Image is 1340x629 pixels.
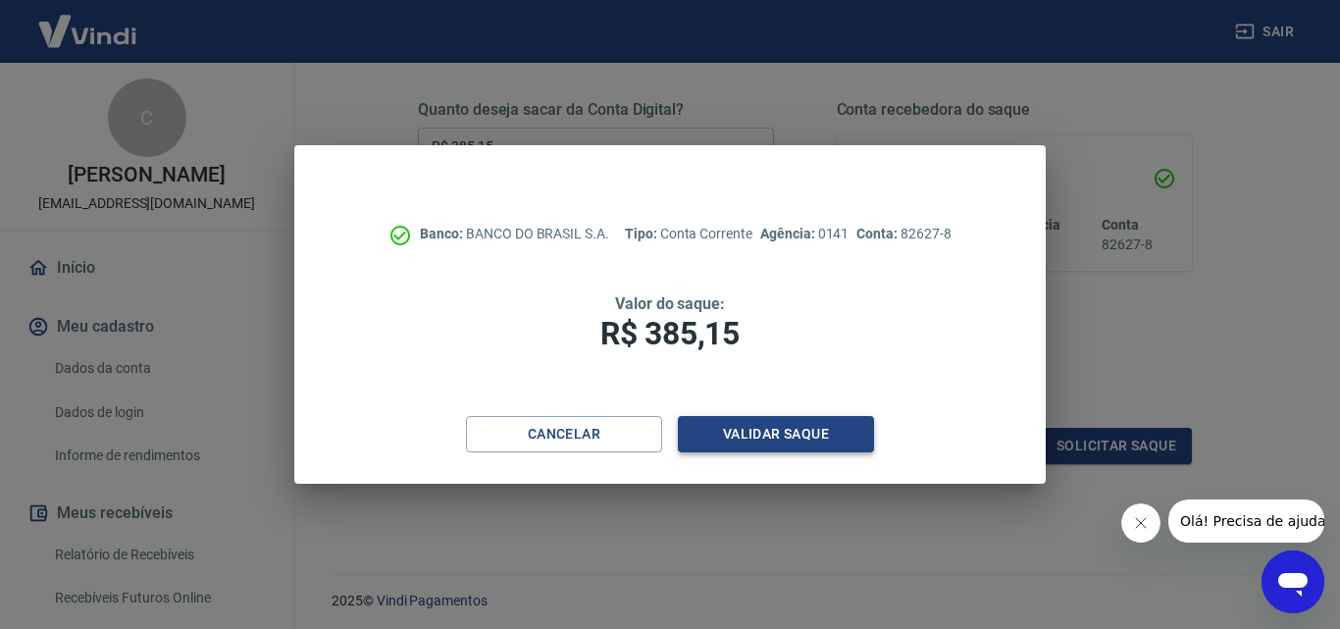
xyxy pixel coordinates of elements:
button: Validar saque [678,416,874,452]
span: Banco: [420,226,466,241]
iframe: Botão para abrir a janela de mensagens [1262,550,1324,613]
button: Cancelar [466,416,662,452]
span: Olá! Precisa de ajuda? [12,14,165,29]
span: Valor do saque: [615,294,725,313]
p: 82627-8 [856,224,951,244]
span: Agência: [760,226,818,241]
iframe: Mensagem da empresa [1168,499,1324,543]
p: 0141 [760,224,849,244]
span: Conta: [856,226,901,241]
iframe: Fechar mensagem [1121,503,1160,543]
span: Tipo: [625,226,660,241]
p: BANCO DO BRASIL S.A. [420,224,609,244]
span: R$ 385,15 [600,315,740,352]
p: Conta Corrente [625,224,752,244]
